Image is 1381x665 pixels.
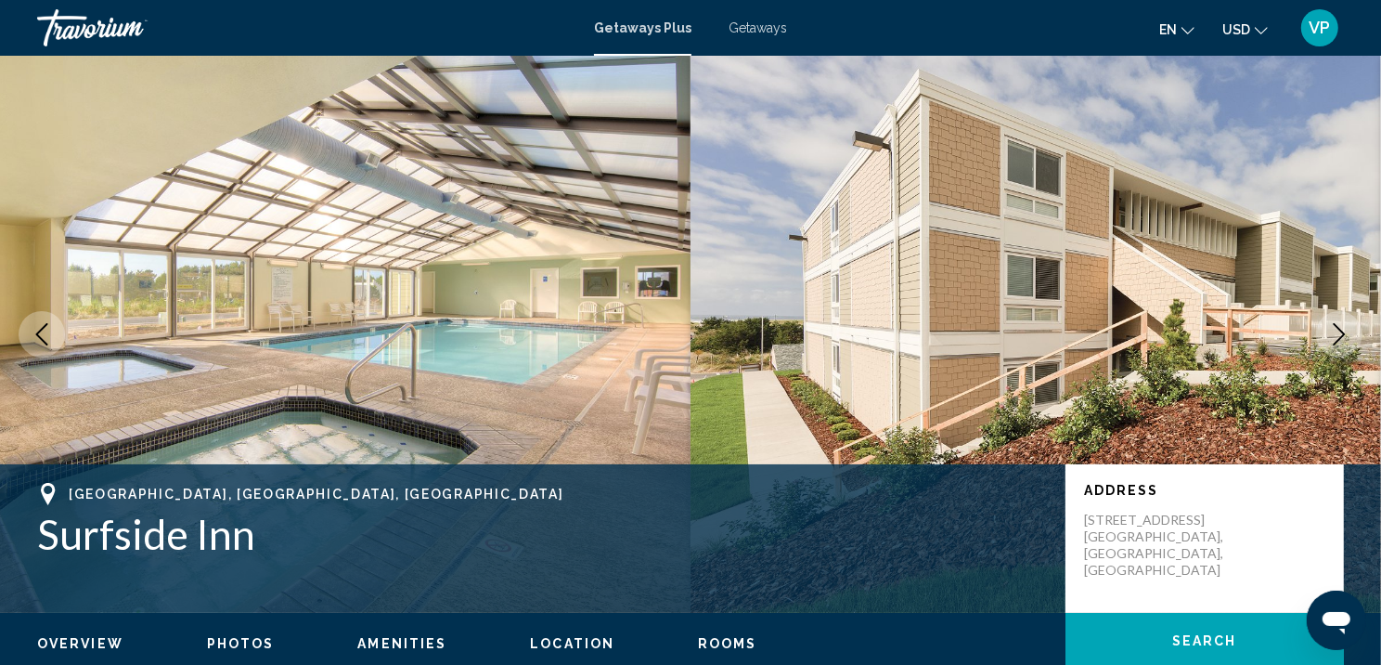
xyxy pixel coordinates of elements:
[698,636,757,651] span: Rooms
[357,636,446,651] span: Amenities
[1172,634,1237,649] span: Search
[1296,8,1344,47] button: User Menu
[1159,22,1177,37] span: en
[37,635,123,652] button: Overview
[1307,591,1366,650] iframe: Button to launch messaging window
[1222,22,1250,37] span: USD
[530,636,614,651] span: Location
[19,311,65,358] button: Previous image
[207,636,275,651] span: Photos
[37,9,575,46] a: Travorium
[357,635,446,652] button: Amenities
[594,20,691,35] a: Getaways Plus
[1084,483,1325,498] p: Address
[698,635,757,652] button: Rooms
[1310,19,1331,37] span: VP
[530,635,614,652] button: Location
[1084,512,1233,579] p: [STREET_ADDRESS] [GEOGRAPHIC_DATA], [GEOGRAPHIC_DATA], [GEOGRAPHIC_DATA]
[69,487,563,502] span: [GEOGRAPHIC_DATA], [GEOGRAPHIC_DATA], [GEOGRAPHIC_DATA]
[729,20,787,35] a: Getaways
[37,636,123,651] span: Overview
[1316,311,1362,358] button: Next image
[37,510,1047,558] h1: Surfside Inn
[1159,16,1194,43] button: Change language
[1222,16,1268,43] button: Change currency
[207,635,275,652] button: Photos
